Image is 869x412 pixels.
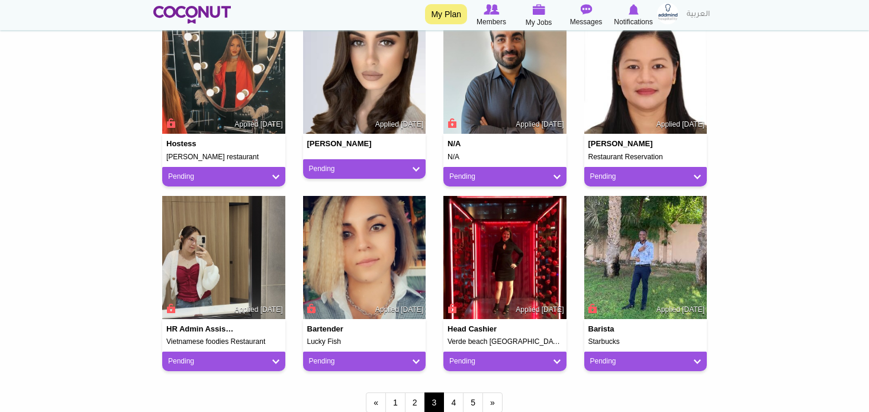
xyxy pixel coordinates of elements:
[590,172,701,182] a: Pending
[162,196,285,319] img: Flore Mae Alcampor's picture
[448,140,516,148] h4: N/A
[449,172,561,182] a: Pending
[570,16,603,28] span: Messages
[166,153,281,161] h5: [PERSON_NAME] restaurant
[588,140,657,148] h4: [PERSON_NAME]
[168,172,279,182] a: Pending
[307,338,422,346] h5: Lucky Fish
[614,16,652,28] span: Notifications
[448,325,516,333] h4: Head Cashier
[588,338,703,346] h5: Starbucks
[168,356,279,366] a: Pending
[588,325,657,333] h4: barista
[166,325,235,333] h4: HR Admin Assistant
[587,302,597,314] span: Connect to Unlock the Profile
[448,338,562,346] h5: Verde beach [GEOGRAPHIC_DATA]
[165,302,175,314] span: Connect to Unlock the Profile
[443,196,567,319] img: Sheena Quintero's picture
[307,140,376,148] h4: [PERSON_NAME]
[610,3,657,28] a: Notifications Notifications
[446,117,456,129] span: Connect to Unlock the Profile
[305,302,316,314] span: Connect to Unlock the Profile
[443,11,567,134] img: George Saifi's picture
[584,11,707,134] img: Marjorie Sinadinoska's picture
[448,153,562,161] h5: N/A
[562,3,610,28] a: Messages Messages
[468,3,515,28] a: Browse Members Members
[584,196,707,319] img: Kenneth Danson's picture
[162,11,285,134] img: Ralina Andriyanova's picture
[588,153,703,161] h5: Restaurant Reservation
[425,4,467,24] a: My Plan
[449,356,561,366] a: Pending
[629,4,639,15] img: Notifications
[446,302,456,314] span: Connect to Unlock the Profile
[477,16,506,28] span: Members
[580,4,592,15] img: Messages
[166,338,281,346] h5: Vietnamese foodies Restaurant
[153,6,231,24] img: Home
[166,140,235,148] h4: Hostess
[307,325,376,333] h4: Bartender
[309,356,420,366] a: Pending
[309,164,420,174] a: Pending
[303,196,426,319] img: Anna Mielnyk's picture
[484,4,499,15] img: Browse Members
[532,4,545,15] img: My Jobs
[303,11,426,134] img: Oltjana Zdrava's picture
[526,17,552,28] span: My Jobs
[590,356,701,366] a: Pending
[515,3,562,28] a: My Jobs My Jobs
[681,3,716,27] a: العربية
[165,117,175,129] span: Connect to Unlock the Profile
